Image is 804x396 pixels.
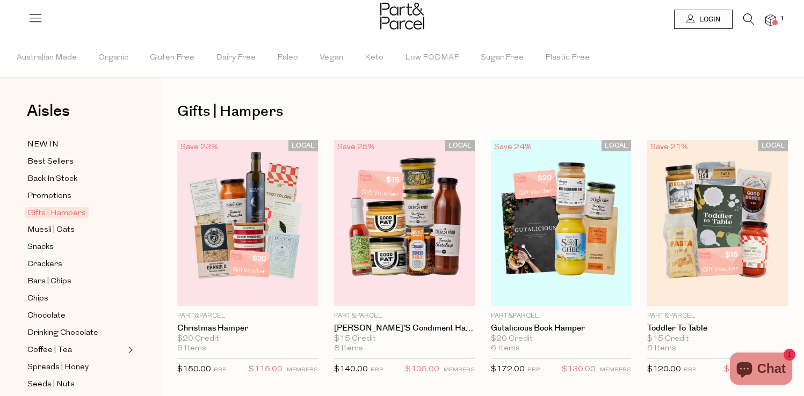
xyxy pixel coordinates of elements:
div: $20 Credit [491,334,632,344]
span: Bars | Chips [27,275,71,288]
a: Bars | Chips [27,275,125,288]
span: Dairy Free [216,39,256,77]
span: Sugar Free [481,39,524,77]
small: RRP [214,367,226,373]
span: $130.00 [562,363,596,377]
span: Crackers [27,258,62,271]
span: 9 Items [177,344,206,354]
small: RRP [684,367,696,373]
span: $95.00 [724,363,752,377]
span: NEW IN [27,138,59,151]
span: Paleo [277,39,298,77]
a: Back In Stock [27,172,125,186]
div: $15 Credit [647,334,788,344]
a: Gifts | Hampers [27,207,125,219]
a: [PERSON_NAME]'s Condiment Hamper [334,324,475,333]
small: RRP [527,367,540,373]
small: MEMBERS [287,367,318,373]
a: Best Sellers [27,155,125,168]
div: $15 Credit [334,334,475,344]
a: Chocolate [27,309,125,322]
small: RRP [371,367,383,373]
div: Save 24% [491,140,535,155]
span: Australian Made [17,39,77,77]
span: $120.00 [647,365,681,373]
a: Muesli | Oats [27,223,125,237]
span: Aisles [27,99,70,123]
span: Gifts | Hampers [25,207,89,218]
inbox-online-store-chat: Shopify online store chat [727,353,795,387]
span: Chips [27,292,48,305]
img: Gutalicious Book Hamper [491,140,632,306]
p: Part&Parcel [647,311,788,321]
a: Login [674,10,733,29]
span: 8 Items [334,344,363,354]
span: 6 Items [491,344,520,354]
span: Spreads | Honey [27,361,89,374]
a: Toddler To Table [647,324,788,333]
span: $140.00 [334,365,368,373]
p: Part&Parcel [334,311,475,321]
span: Chocolate [27,310,66,322]
span: Plastic Free [545,39,590,77]
span: Snacks [27,241,54,254]
span: LOCAL [445,140,475,151]
span: Organic [98,39,128,77]
a: Christmas Hamper [177,324,318,333]
span: Keto [365,39,383,77]
span: Gluten Free [150,39,194,77]
span: LOCAL [758,140,788,151]
img: Jordie Pie's Condiment Hamper [334,140,475,306]
span: 1 [777,14,787,24]
span: Low FODMAP [405,39,459,77]
span: 6 Items [647,344,676,354]
span: LOCAL [288,140,318,151]
img: Toddler To Table [647,140,788,306]
a: NEW IN [27,138,125,151]
p: Part&Parcel [491,311,632,321]
a: Aisles [27,103,70,130]
a: Gutalicious Book Hamper [491,324,632,333]
span: $105.00 [405,363,439,377]
a: Snacks [27,240,125,254]
a: Crackers [27,258,125,271]
small: MEMBERS [600,367,631,373]
span: Promotions [27,190,71,203]
span: Seeds | Nuts [27,378,75,391]
div: Save 23% [177,140,221,155]
span: $115.00 [249,363,283,377]
span: $172.00 [491,365,525,373]
img: Part&Parcel [380,3,424,30]
a: Spreads | Honey [27,361,125,374]
img: Christmas Hamper [177,140,318,306]
span: Drinking Chocolate [27,327,98,340]
p: Part&Parcel [177,311,318,321]
a: Promotions [27,189,125,203]
span: Best Sellers [27,156,74,168]
span: LOCAL [602,140,631,151]
a: Seeds | Nuts [27,378,125,391]
small: MEMBERS [444,367,475,373]
span: Muesli | Oats [27,224,75,237]
a: 1 [765,14,776,26]
span: Login [697,15,720,24]
a: Coffee | Tea [27,343,125,357]
h1: Gifts | Hampers [177,99,788,124]
span: Back In Stock [27,173,77,186]
div: $20 Credit [177,334,318,344]
div: Save 21% [647,140,691,155]
span: Vegan [320,39,343,77]
a: Drinking Chocolate [27,326,125,340]
div: Save 25% [334,140,378,155]
button: Expand/Collapse Coffee | Tea [126,343,133,356]
span: Coffee | Tea [27,344,72,357]
span: $150.00 [177,365,211,373]
a: Chips [27,292,125,305]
